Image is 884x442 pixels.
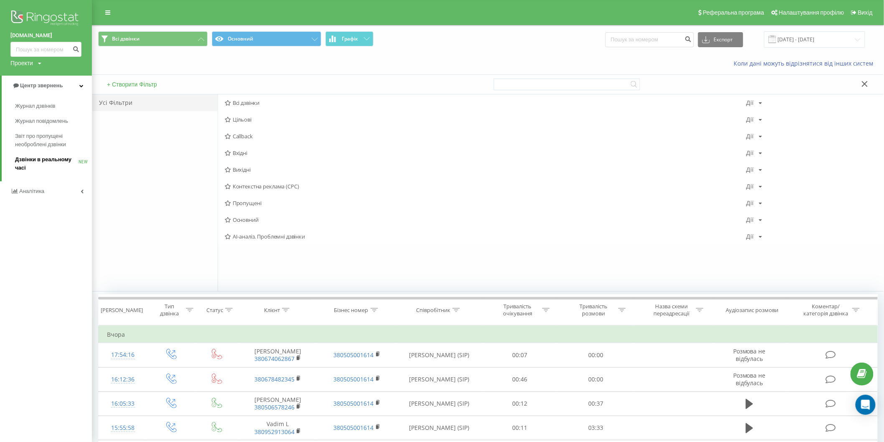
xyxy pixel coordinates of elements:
[92,94,218,111] div: Усі Фільтри
[325,31,373,46] button: Графік
[107,420,139,436] div: 15:55:58
[396,391,482,416] td: [PERSON_NAME] (SIP)
[649,303,694,317] div: Назва схеми переадресації
[254,428,295,436] a: 380952913064
[20,82,63,89] span: Центр звернень
[747,183,754,189] div: Дії
[572,303,616,317] div: Тривалість розмови
[225,100,747,106] span: Всі дзвінки
[698,32,743,47] button: Експорт
[779,9,844,16] span: Налаштування профілю
[334,424,374,432] a: 380505001614
[99,326,878,343] td: Вчора
[10,42,81,57] input: Пошук за номером
[254,355,295,363] a: 380674062867
[396,367,482,391] td: [PERSON_NAME] (SIP)
[225,217,747,223] span: Основний
[112,36,140,42] span: Всі дзвінки
[747,117,754,122] div: Дії
[747,234,754,239] div: Дії
[225,117,747,122] span: Цільові
[747,133,754,139] div: Дії
[239,391,318,416] td: [PERSON_NAME]
[726,307,779,314] div: Аудіозапис розмови
[482,416,558,440] td: 00:11
[225,183,747,189] span: Контекстна реклама (CPC)
[212,31,321,46] button: Основний
[703,9,765,16] span: Реферальна програма
[334,351,374,359] a: 380505001614
[225,133,747,139] span: Callback
[101,307,143,314] div: [PERSON_NAME]
[801,303,850,317] div: Коментар/категорія дзвінка
[254,403,295,411] a: 380506578246
[15,99,92,114] a: Журнал дзвінків
[15,129,92,152] a: Звіт про пропущені необроблені дзвінки
[225,200,747,206] span: Пропущені
[416,307,450,314] div: Співробітник
[734,59,878,67] a: Коли дані можуть відрізнятися вiд інших систем
[859,80,871,89] button: Закрити
[747,100,754,106] div: Дії
[264,307,280,314] div: Клієнт
[107,396,139,412] div: 16:05:33
[225,150,747,156] span: Вхідні
[482,367,558,391] td: 00:46
[558,391,634,416] td: 00:37
[334,399,374,407] a: 380505001614
[15,152,92,175] a: Дзвінки в реальному часіNEW
[482,391,558,416] td: 00:12
[733,371,766,387] span: Розмова не відбулась
[15,114,92,129] a: Журнал повідомлень
[15,117,68,125] span: Журнал повідомлень
[334,307,368,314] div: Бізнес номер
[342,36,358,42] span: Графік
[396,416,482,440] td: [PERSON_NAME] (SIP)
[107,371,139,388] div: 16:12:36
[747,167,754,173] div: Дії
[605,32,694,47] input: Пошук за номером
[856,395,876,415] div: Open Intercom Messenger
[747,217,754,223] div: Дії
[107,347,139,363] div: 17:54:16
[19,188,44,194] span: Аналiтика
[15,132,88,149] span: Звіт про пропущені необроблені дзвінки
[15,102,55,110] span: Журнал дзвінків
[206,307,223,314] div: Статус
[10,59,33,67] div: Проекти
[495,303,540,317] div: Тривалість очікування
[396,343,482,367] td: [PERSON_NAME] (SIP)
[239,343,318,367] td: [PERSON_NAME]
[747,200,754,206] div: Дії
[2,76,92,96] a: Центр звернень
[558,343,634,367] td: 00:00
[104,81,160,88] button: + Створити Фільтр
[15,155,79,172] span: Дзвінки в реальному часі
[733,347,766,363] span: Розмова не відбулась
[225,234,747,239] span: AI-аналіз. Проблемні дзвінки
[225,167,747,173] span: Вихідні
[98,31,208,46] button: Всі дзвінки
[334,375,374,383] a: 380505001614
[239,416,318,440] td: Vadim L
[155,303,184,317] div: Тип дзвінка
[10,31,81,40] a: [DOMAIN_NAME]
[10,8,81,29] img: Ringostat logo
[858,9,873,16] span: Вихід
[747,150,754,156] div: Дії
[254,375,295,383] a: 380678482345
[558,416,634,440] td: 03:33
[558,367,634,391] td: 00:00
[482,343,558,367] td: 00:07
